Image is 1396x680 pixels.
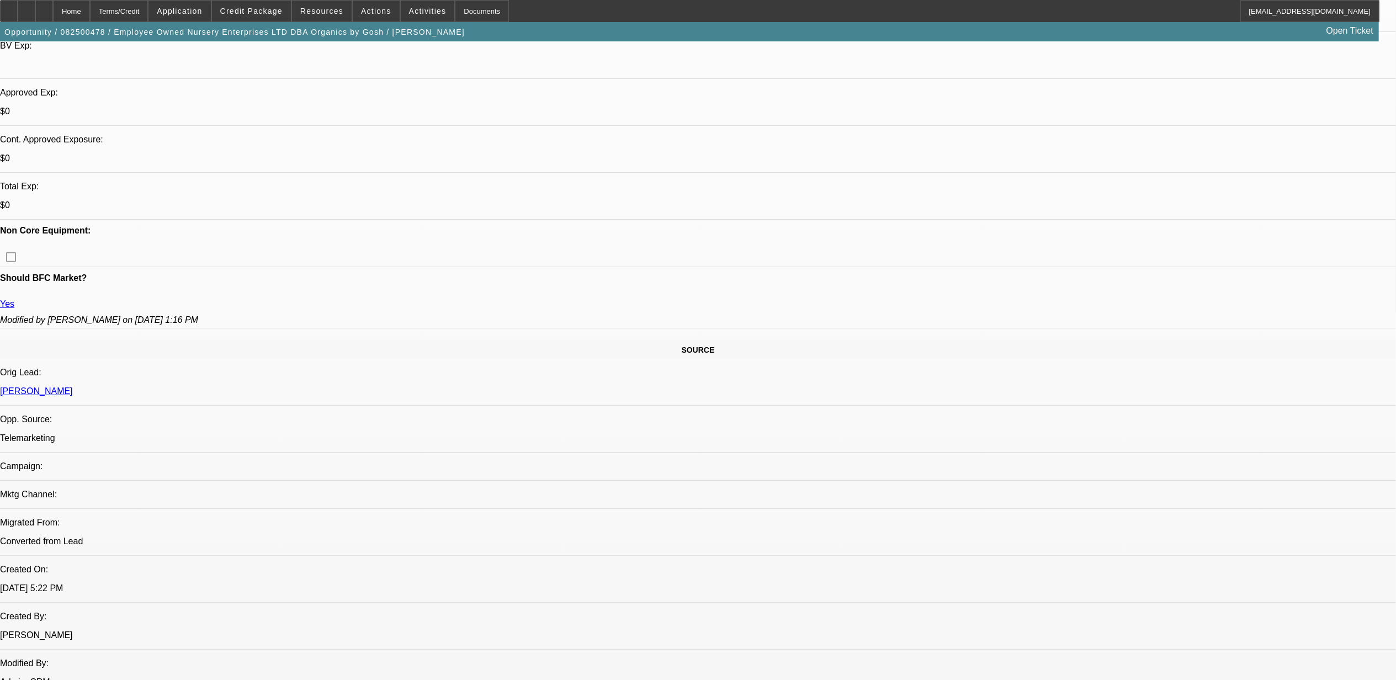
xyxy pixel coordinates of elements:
[409,7,447,15] span: Activities
[292,1,352,22] button: Resources
[148,1,210,22] button: Application
[1322,22,1378,40] a: Open Ticket
[212,1,291,22] button: Credit Package
[300,7,343,15] span: Resources
[220,7,283,15] span: Credit Package
[157,7,202,15] span: Application
[682,346,715,354] span: SOURCE
[361,7,391,15] span: Actions
[353,1,400,22] button: Actions
[401,1,455,22] button: Activities
[4,28,465,36] span: Opportunity / 082500478 / Employee Owned Nursery Enterprises LTD DBA Organics by Gosh / [PERSON_N...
